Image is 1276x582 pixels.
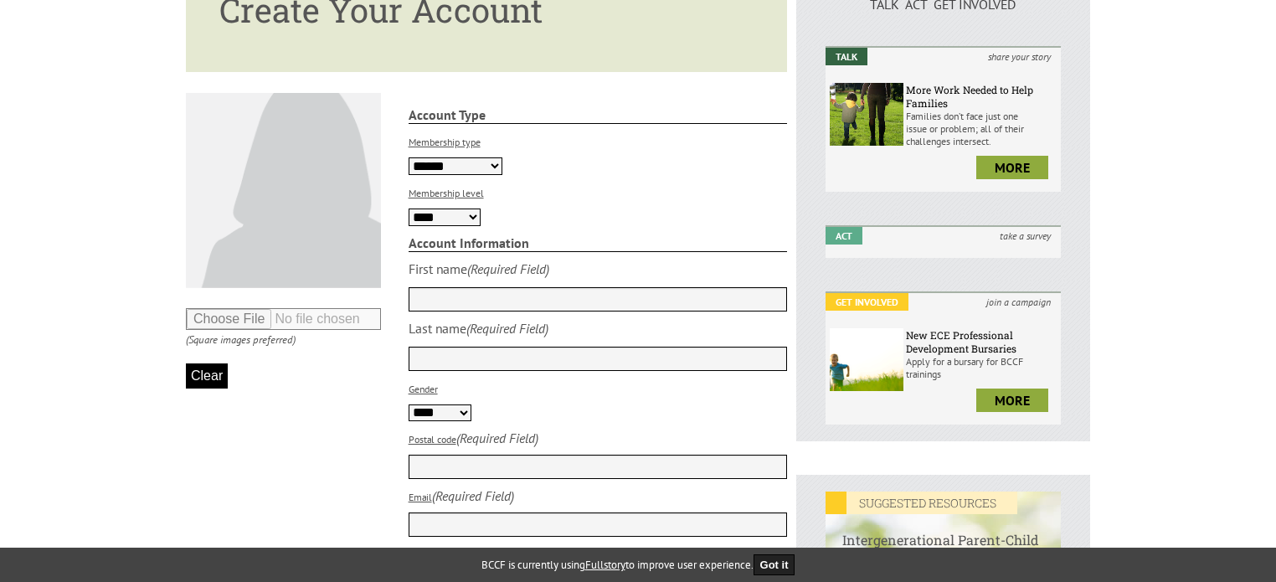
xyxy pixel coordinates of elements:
[906,110,1057,147] p: Families don’t face just one issue or problem; all of their challenges intersect.
[826,492,1017,514] em: SUGGESTED RESOURCES
[754,554,795,575] button: Got it
[409,491,432,503] label: Email
[186,332,296,347] i: (Square images preferred)
[432,487,514,504] i: (Required Field)
[409,234,788,252] strong: Account Information
[409,383,438,395] label: Gender
[186,363,228,389] button: Clear
[976,389,1048,412] a: more
[467,260,549,277] i: (Required Field)
[186,93,381,288] img: Default User Photo
[409,136,481,148] label: Membership type
[906,328,1057,355] h6: New ECE Professional Development Bursaries
[409,187,484,199] label: Membership level
[409,260,467,277] div: First name
[456,430,538,446] i: (Required Field)
[826,48,867,65] em: Talk
[466,320,548,337] i: (Required Field)
[976,293,1061,311] i: join a campaign
[585,558,625,572] a: Fullstory
[906,83,1057,110] h6: More Work Needed to Help Families
[409,433,456,446] label: Postal code
[826,514,1061,566] h6: Intergenerational Parent-Child Mother Goose Program
[826,293,908,311] em: Get Involved
[906,355,1057,380] p: Apply for a bursary for BCCF trainings
[450,545,533,562] i: (Required Field)
[826,227,862,245] em: Act
[978,48,1061,65] i: share your story
[976,156,1048,179] a: more
[409,106,788,124] strong: Account Type
[409,320,466,337] div: Last name
[990,227,1061,245] i: take a survey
